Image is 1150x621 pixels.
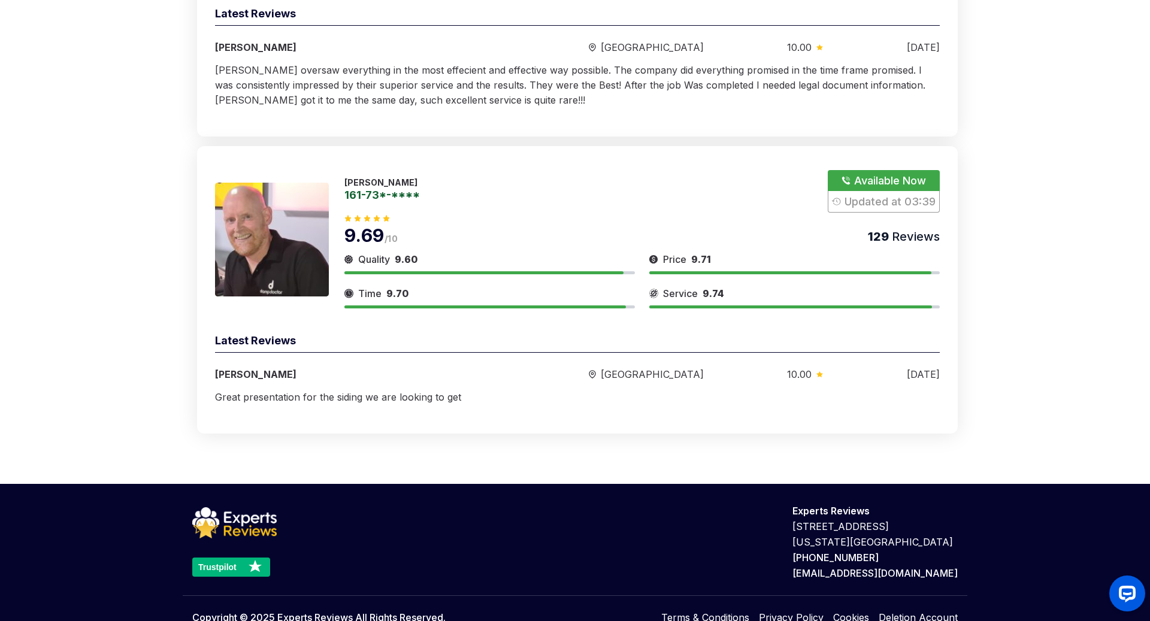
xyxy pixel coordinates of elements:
span: 10.00 [787,367,812,381]
span: Quality [358,252,390,266]
span: [GEOGRAPHIC_DATA] [601,367,704,381]
span: Great presentation for the siding we are looking to get [215,391,461,403]
span: [GEOGRAPHIC_DATA] [601,40,704,54]
span: /10 [385,234,398,244]
img: slider icon [589,43,596,52]
span: 129 [868,229,889,244]
a: Trustpilot [192,558,277,577]
text: Trustpilot [198,562,237,572]
div: Latest Reviews [215,5,940,26]
span: Service [663,286,698,301]
p: [EMAIL_ADDRESS][DOMAIN_NAME] [792,565,958,581]
p: Experts Reviews [792,503,958,519]
img: slider icon [344,286,353,301]
span: Reviews [889,229,940,244]
span: 9.71 [691,253,711,265]
div: [DATE] [907,40,940,54]
img: slider icon [589,370,596,379]
span: 9.70 [386,287,408,299]
div: [PERSON_NAME] [215,367,505,381]
img: slider icon [816,44,823,50]
span: [PERSON_NAME] oversaw everything in the most effecient and effective way possible. The company di... [215,64,925,106]
img: logo [192,507,277,538]
img: slider icon [649,252,658,266]
p: [PHONE_NUMBER] [792,550,958,565]
img: slider icon [344,252,353,266]
span: 9.69 [344,225,385,246]
div: Latest Reviews [215,332,940,353]
span: Price [663,252,686,266]
p: [PERSON_NAME] [344,177,420,187]
img: slider icon [816,371,823,377]
span: 9.60 [395,253,417,265]
p: [STREET_ADDRESS] [792,519,958,534]
img: avtar.png [215,183,329,296]
span: Time [358,286,382,301]
div: [PERSON_NAME] [215,40,505,54]
p: [US_STATE][GEOGRAPHIC_DATA] [792,534,958,550]
div: [DATE] [907,367,940,381]
span: 10.00 [787,40,812,54]
iframe: OpenWidget widget [1100,571,1150,621]
span: 9.74 [703,287,724,299]
img: slider icon [649,286,658,301]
